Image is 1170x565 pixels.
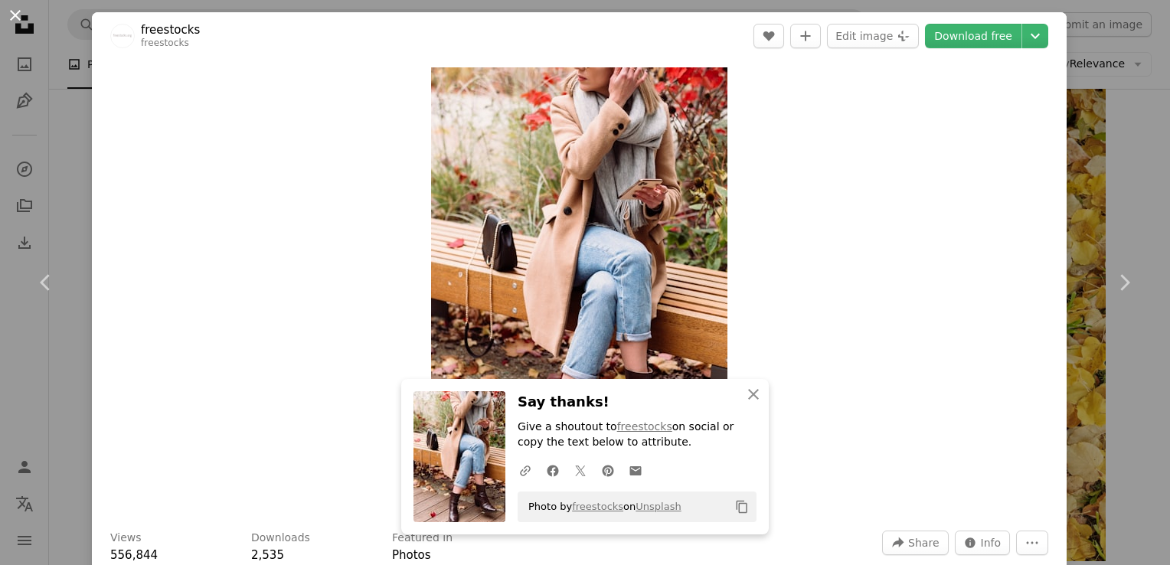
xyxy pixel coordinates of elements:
a: Download free [925,24,1021,48]
span: 2,535 [251,548,284,562]
a: Share on Pinterest [594,455,622,485]
h3: Featured in [392,531,453,546]
p: Give a shoutout to on social or copy the text below to attribute. [518,420,757,450]
button: Stats about this image [955,531,1011,555]
button: More Actions [1016,531,1048,555]
a: freestocks [617,420,672,433]
button: Choose download size [1022,24,1048,48]
span: Share [908,531,939,554]
span: 556,844 [110,548,158,562]
button: Add to Collection [790,24,821,48]
button: Copy to clipboard [729,494,755,520]
h3: Say thanks! [518,391,757,413]
a: freestocks [572,501,623,512]
a: Photos [392,548,431,562]
button: Edit image [827,24,919,48]
button: Like [753,24,784,48]
button: Share this image [882,531,948,555]
a: freestocks [141,22,200,38]
a: Share on Twitter [567,455,594,485]
a: Next [1078,209,1170,356]
span: Info [981,531,1002,554]
a: Share over email [622,455,649,485]
a: freestocks [141,38,189,48]
a: Unsplash [636,501,681,512]
h3: Views [110,531,142,546]
img: Go to freestocks's profile [110,24,135,48]
button: Zoom in on this image [431,67,727,512]
span: Photo by on [521,495,681,519]
h3: Downloads [251,531,310,546]
img: a woman sitting on a wooden bench in a park [431,67,727,512]
a: Share on Facebook [539,455,567,485]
